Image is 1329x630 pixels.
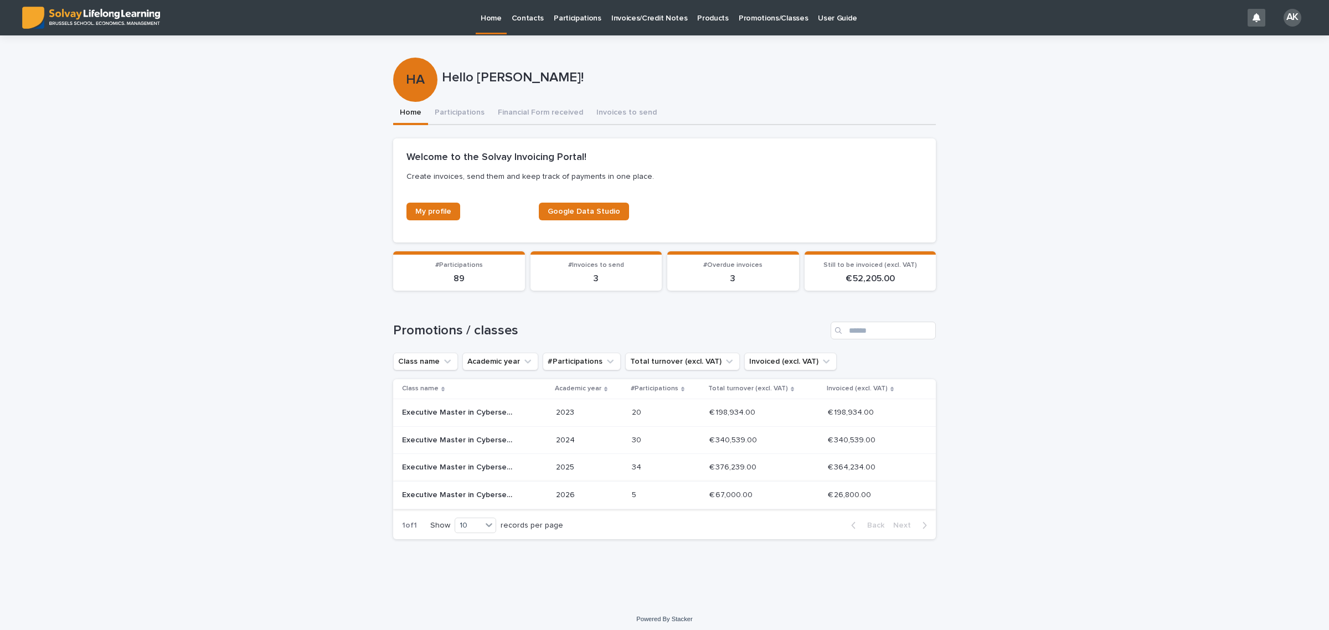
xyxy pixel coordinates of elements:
p: Hello [PERSON_NAME]! [442,70,931,86]
p: Invoiced (excl. VAT) [827,383,888,395]
p: 3 [537,273,656,284]
p: records per page [501,521,563,530]
p: Show [430,521,450,530]
p: € 340,539.00 [828,433,878,445]
p: € 340,539.00 [709,433,759,445]
span: #Overdue invoices [703,262,763,268]
a: My profile [406,203,460,220]
div: 10 [455,520,482,531]
p: € 198,934.00 [828,406,876,417]
p: € 364,234.00 [828,461,878,472]
button: Invoices to send [590,102,663,125]
p: 2023 [556,408,623,417]
tr: Executive Master in Cybersecurity Management - 2026Executive Master in Cybersecurity Management -... [393,482,936,509]
p: Create invoices, send them and keep track of payments in one place. [406,172,918,182]
p: #Participations [631,383,678,395]
p: 1 of 1 [393,512,426,539]
p: 2025 [556,463,623,472]
p: Class name [402,383,439,395]
p: 2026 [556,490,623,500]
button: Total turnover (excl. VAT) [625,353,740,370]
p: € 198,934.00 [709,406,758,417]
button: Next [889,520,936,530]
p: Total turnover (excl. VAT) [708,383,788,395]
div: HA [393,28,437,88]
tr: Executive Master in Cybersecurity Management - 2025Executive Master in Cybersecurity Management -... [393,454,936,482]
img: ED0IkcNQHGZZMpCVrDht [22,7,160,29]
button: Class name [393,353,458,370]
p: Executive Master in Cybersecurity Management - 2024 [402,433,515,445]
button: Back [842,520,889,530]
span: Next [893,521,918,529]
p: Executive Master in Cybersecurity Management - 2023 [402,406,515,417]
h1: Promotions / classes [393,323,826,339]
p: Executive Master in Cybersecurity Management - 2026 [402,488,515,500]
button: Financial Form received [491,102,590,125]
a: Powered By Stacker [636,616,692,622]
div: AK [1284,9,1301,27]
button: Home [393,102,428,125]
input: Search [831,322,936,339]
p: € 67,000.00 [709,488,755,500]
p: Academic year [555,383,601,395]
p: € 26,800.00 [828,488,873,500]
p: 30 [632,433,643,445]
p: Executive Master in Cybersecurity Management - 2025 [402,461,515,472]
p: 5 [632,488,638,500]
button: #Participations [543,353,621,370]
p: € 376,239.00 [709,461,759,472]
tr: Executive Master in Cybersecurity Management - 2023Executive Master in Cybersecurity Management -... [393,399,936,426]
p: 2024 [556,436,623,445]
span: #Invoices to send [568,262,624,268]
button: Participations [428,102,491,125]
p: 3 [674,273,792,284]
button: Academic year [462,353,538,370]
span: Google Data Studio [548,208,620,215]
p: € 52,205.00 [811,273,930,284]
span: Still to be invoiced (excl. VAT) [823,262,917,268]
p: 34 [632,461,643,472]
button: Invoiced (excl. VAT) [744,353,837,370]
span: My profile [415,208,451,215]
h2: Welcome to the Solvay Invoicing Portal! [406,152,586,164]
span: Back [861,521,884,529]
a: Google Data Studio [539,203,629,220]
p: 89 [400,273,518,284]
p: 20 [632,406,643,417]
tr: Executive Master in Cybersecurity Management - 2024Executive Master in Cybersecurity Management -... [393,426,936,454]
span: #Participations [435,262,483,268]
